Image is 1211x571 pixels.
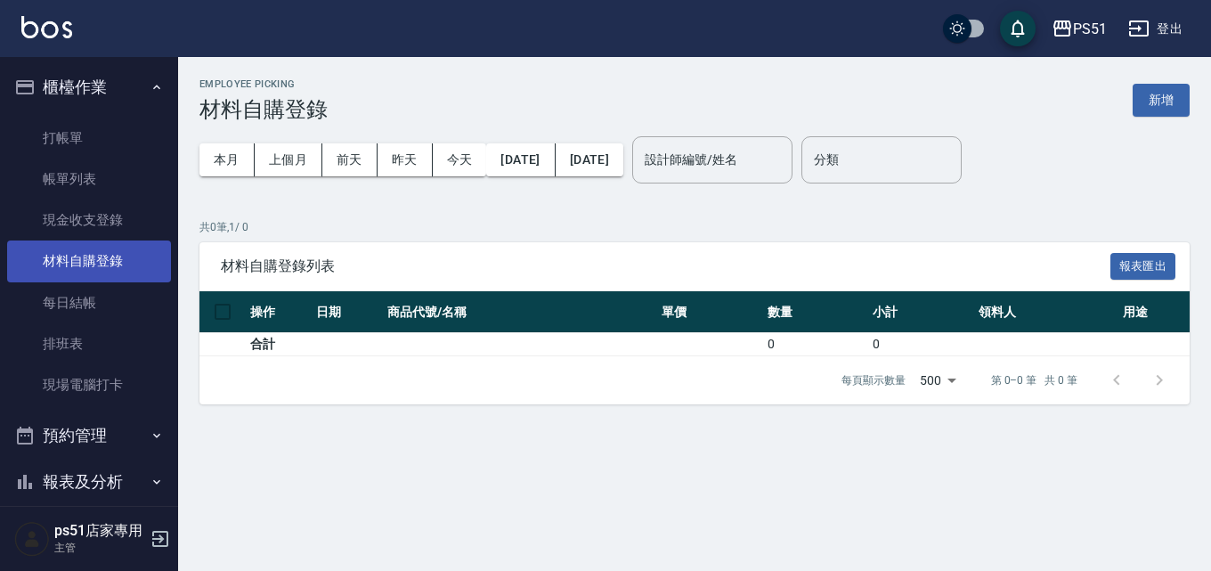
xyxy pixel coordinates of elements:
[7,159,171,200] a: 帳單列表
[763,291,868,333] th: 數量
[7,323,171,364] a: 排班表
[763,333,868,356] td: 0
[383,291,657,333] th: 商品代號/名稱
[7,282,171,323] a: 每日結帳
[199,97,328,122] h3: 材料自購登錄
[1133,91,1190,108] a: 新增
[199,143,255,176] button: 本月
[1110,257,1176,273] a: 報表匯出
[199,219,1190,235] p: 共 0 筆, 1 / 0
[7,412,171,459] button: 預約管理
[7,118,171,159] a: 打帳單
[486,143,555,176] button: [DATE]
[246,333,312,356] td: 合計
[7,241,171,281] a: 材料自購登錄
[7,200,171,241] a: 現金收支登錄
[1000,11,1036,46] button: save
[1073,18,1107,40] div: PS51
[199,78,328,90] h2: Employee Picking
[7,459,171,505] button: 報表及分析
[246,291,312,333] th: 操作
[54,522,145,540] h5: ps51店家專用
[841,372,906,388] p: 每頁顯示數量
[378,143,433,176] button: 昨天
[1044,11,1114,47] button: PS51
[14,521,50,557] img: Person
[54,540,145,556] p: 主管
[556,143,623,176] button: [DATE]
[913,356,963,404] div: 500
[21,16,72,38] img: Logo
[7,364,171,405] a: 現場電腦打卡
[322,143,378,176] button: 前天
[657,291,762,333] th: 單價
[974,291,1118,333] th: 領料人
[312,291,383,333] th: 日期
[7,64,171,110] button: 櫃檯作業
[1133,84,1190,117] button: 新增
[868,291,973,333] th: 小計
[255,143,322,176] button: 上個月
[1121,12,1190,45] button: 登出
[1110,253,1176,281] button: 報表匯出
[7,504,171,551] button: 客戶管理
[868,333,973,356] td: 0
[433,143,487,176] button: 今天
[991,372,1077,388] p: 第 0–0 筆 共 0 筆
[221,257,1110,275] span: 材料自購登錄列表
